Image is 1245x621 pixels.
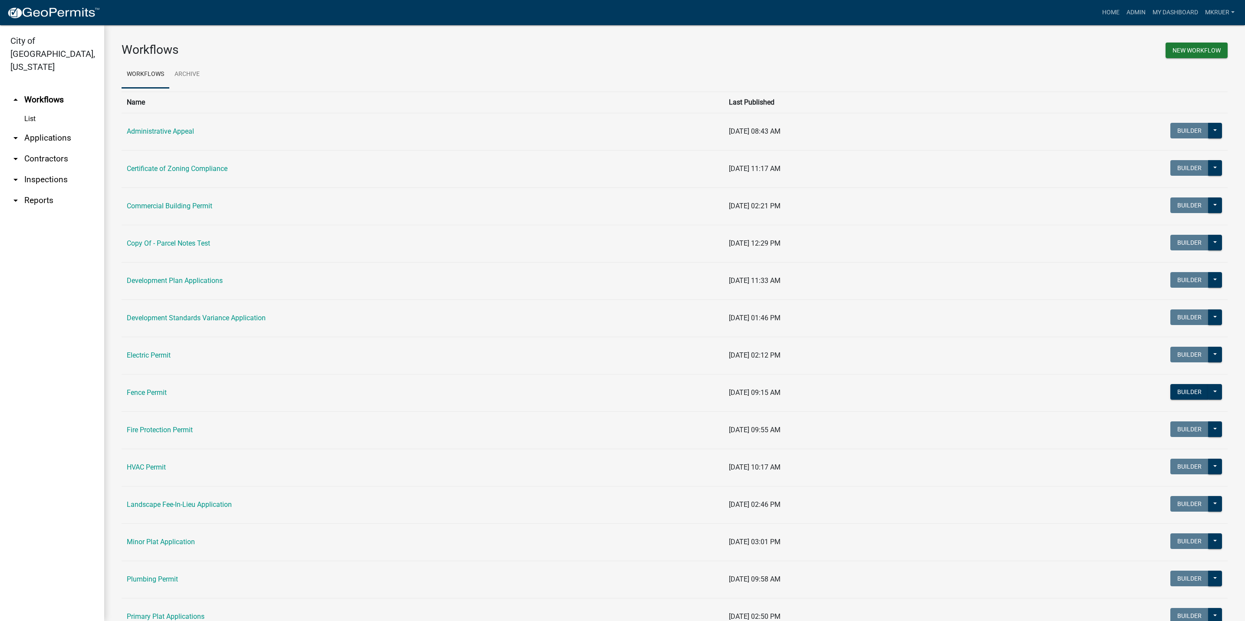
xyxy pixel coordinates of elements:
[127,202,212,210] a: Commercial Building Permit
[729,463,781,471] span: [DATE] 10:17 AM
[1170,571,1209,586] button: Builder
[729,314,781,322] span: [DATE] 01:46 PM
[1170,384,1209,400] button: Builder
[127,164,227,173] a: Certificate of Zoning Compliance
[122,43,668,57] h3: Workflows
[1170,496,1209,512] button: Builder
[10,195,21,206] i: arrow_drop_down
[127,127,194,135] a: Administrative Appeal
[1170,235,1209,250] button: Builder
[1202,4,1238,21] a: mkruer
[729,538,781,546] span: [DATE] 03:01 PM
[1170,421,1209,437] button: Builder
[1149,4,1202,21] a: My Dashboard
[729,239,781,247] span: [DATE] 12:29 PM
[1166,43,1228,58] button: New Workflow
[127,538,195,546] a: Minor Plat Application
[729,164,781,173] span: [DATE] 11:17 AM
[1170,347,1209,362] button: Builder
[1170,533,1209,549] button: Builder
[729,426,781,434] span: [DATE] 09:55 AM
[10,133,21,143] i: arrow_drop_down
[1170,272,1209,288] button: Builder
[127,463,166,471] a: HVAC Permit
[729,612,781,621] span: [DATE] 02:50 PM
[127,239,210,247] a: Copy Of - Parcel Notes Test
[10,174,21,185] i: arrow_drop_down
[127,575,178,583] a: Plumbing Permit
[127,426,193,434] a: Fire Protection Permit
[1099,4,1123,21] a: Home
[1170,160,1209,176] button: Builder
[729,351,781,359] span: [DATE] 02:12 PM
[729,500,781,509] span: [DATE] 02:46 PM
[122,92,724,113] th: Name
[1123,4,1149,21] a: Admin
[1170,459,1209,474] button: Builder
[729,276,781,285] span: [DATE] 11:33 AM
[127,276,223,285] a: Development Plan Applications
[729,575,781,583] span: [DATE] 09:58 AM
[1170,197,1209,213] button: Builder
[729,202,781,210] span: [DATE] 02:21 PM
[724,92,974,113] th: Last Published
[127,351,171,359] a: Electric Permit
[127,388,167,397] a: Fence Permit
[1170,123,1209,138] button: Builder
[127,314,266,322] a: Development Standards Variance Application
[729,127,781,135] span: [DATE] 08:43 AM
[122,61,169,89] a: Workflows
[1170,309,1209,325] button: Builder
[729,388,781,397] span: [DATE] 09:15 AM
[10,95,21,105] i: arrow_drop_up
[169,61,205,89] a: Archive
[127,612,204,621] a: Primary Plat Applications
[127,500,232,509] a: Landscape Fee-In-Lieu Application
[10,154,21,164] i: arrow_drop_down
